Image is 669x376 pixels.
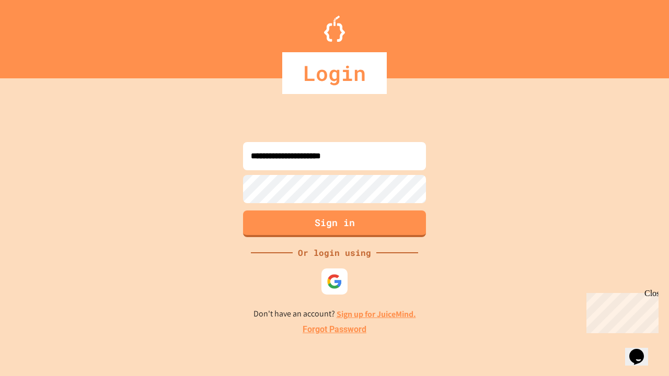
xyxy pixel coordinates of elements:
button: Sign in [243,210,426,237]
img: google-icon.svg [327,274,342,289]
iframe: chat widget [625,334,659,366]
div: Chat with us now!Close [4,4,72,66]
div: Login [282,52,387,94]
div: Or login using [293,246,376,259]
p: Don't have an account? [253,308,416,321]
a: Sign up for JuiceMind. [337,309,416,320]
iframe: chat widget [582,289,659,333]
a: Forgot Password [303,323,366,336]
img: Logo.svg [324,16,345,42]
